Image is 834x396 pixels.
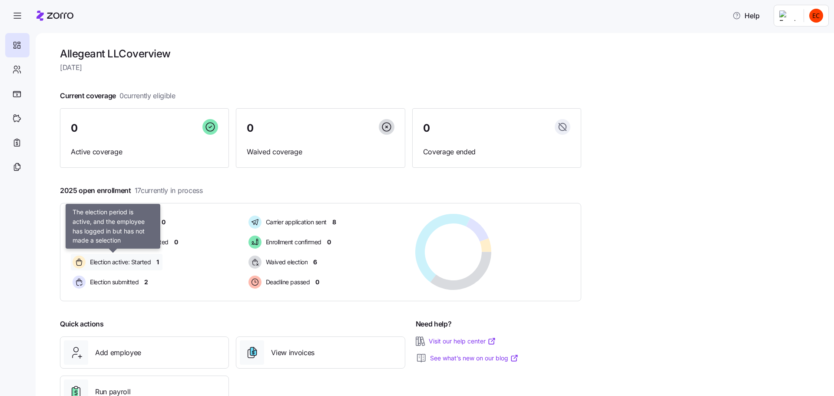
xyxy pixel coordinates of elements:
[60,90,175,101] span: Current coverage
[71,146,218,157] span: Active coverage
[271,347,314,358] span: View invoices
[332,218,336,226] span: 8
[327,238,331,246] span: 0
[135,185,203,196] span: 17 currently in process
[416,319,452,329] span: Need help?
[725,7,767,24] button: Help
[119,90,175,101] span: 0 currently eligible
[263,278,310,286] span: Deadline passed
[263,238,321,246] span: Enrollment confirmed
[423,123,430,133] span: 0
[87,258,151,266] span: Election active: Started
[144,278,148,286] span: 2
[87,278,139,286] span: Election submitted
[156,258,159,266] span: 1
[87,218,156,226] span: Pending election window
[263,258,308,266] span: Waived election
[430,354,519,363] a: See what’s new on our blog
[60,47,581,60] h1: Allegeant LLC overview
[313,258,317,266] span: 6
[162,218,165,226] span: 0
[779,10,797,21] img: Employer logo
[263,218,327,226] span: Carrier application sent
[315,278,319,286] span: 0
[60,185,203,196] span: 2025 open enrollment
[60,319,104,329] span: Quick actions
[732,10,760,21] span: Help
[60,62,581,73] span: [DATE]
[247,146,394,157] span: Waived coverage
[95,347,141,358] span: Add employee
[247,123,254,133] span: 0
[429,337,496,346] a: Visit our help center
[809,9,823,23] img: cc97166a80db72ba115bf250c5d9a898
[71,123,78,133] span: 0
[87,238,169,246] span: Election active: Hasn't started
[423,146,570,157] span: Coverage ended
[174,238,178,246] span: 0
